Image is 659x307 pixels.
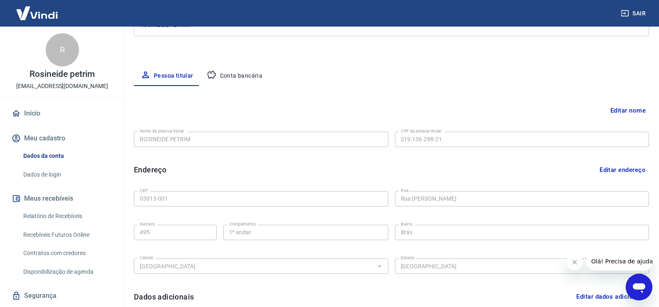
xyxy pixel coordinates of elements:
[619,6,649,21] button: Sair
[586,252,652,270] iframe: Mensagem da empresa
[596,162,649,178] button: Editar endereço
[10,104,114,123] a: Início
[30,70,94,79] p: Rosineide petrim
[10,287,114,305] a: Segurança
[136,261,372,271] input: Digite aqui algumas palavras para buscar a cidade
[20,263,114,280] a: Disponibilização de agenda
[134,66,200,86] button: Pessoa titular
[10,0,64,26] img: Vindi
[5,6,70,12] span: Olá! Precisa de ajuda?
[20,147,114,165] a: Dados da conta
[566,254,583,270] iframe: Fechar mensagem
[401,221,412,227] label: Bairro
[16,82,108,91] p: [EMAIL_ADDRESS][DOMAIN_NAME]
[573,289,649,305] button: Editar dados adicionais
[626,274,652,300] iframe: Botão para abrir a janela de mensagens
[134,164,166,175] h6: Endereço
[401,128,442,134] label: CPF da pessoa titular
[200,66,269,86] button: Conta bancária
[20,226,114,243] a: Recebíveis Futuros Online
[20,208,114,225] a: Relatório de Recebíveis
[20,166,114,183] a: Dados de login
[46,33,79,66] div: R
[607,103,649,118] button: Editar nome
[140,255,153,261] label: Cidade
[140,128,184,134] label: Nome da pessoa titular
[229,221,256,227] label: Complemento
[10,189,114,208] button: Meus recebíveis
[10,129,114,147] button: Meu cadastro
[134,291,194,302] h6: Dados adicionais
[140,187,148,194] label: CEP
[401,187,409,194] label: Rua
[401,255,415,261] label: Estado
[140,221,155,227] label: Número
[20,245,114,262] a: Contratos com credores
